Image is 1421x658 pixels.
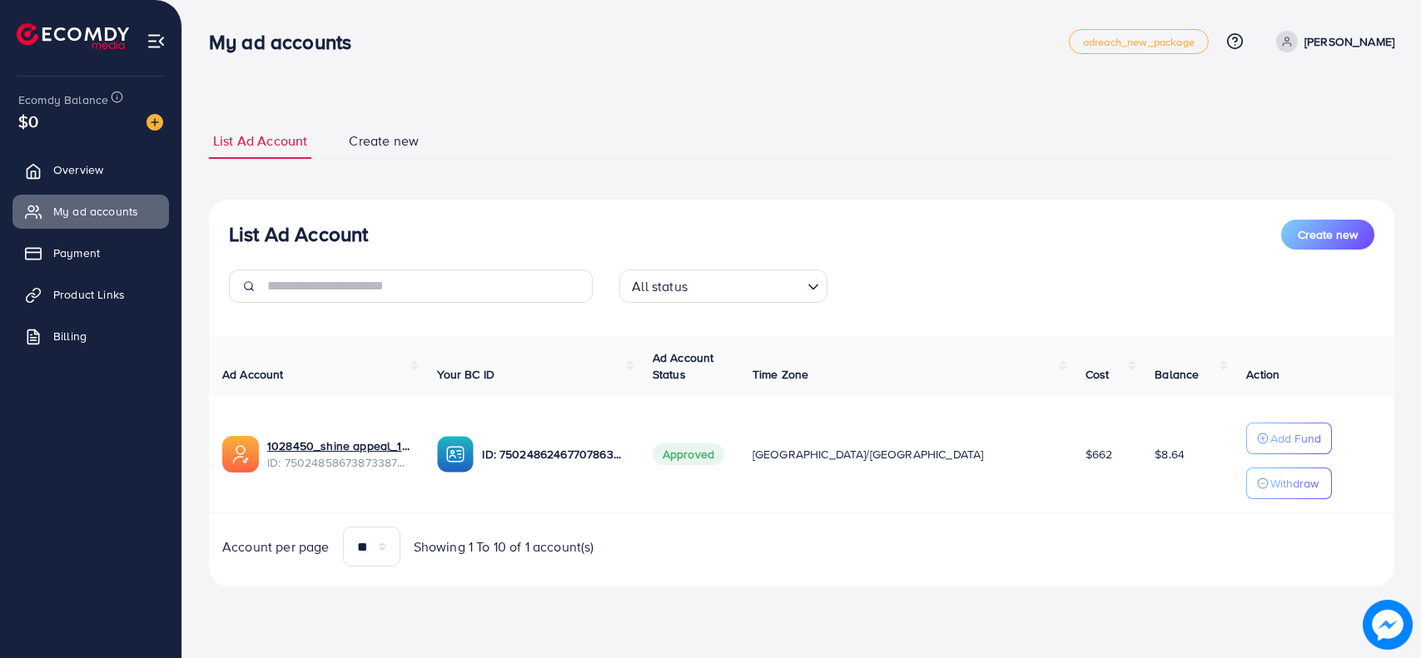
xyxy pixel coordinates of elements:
span: Ad Account [222,366,284,383]
a: Product Links [12,278,169,311]
img: image [147,114,163,131]
span: Time Zone [753,366,808,383]
span: Ad Account Status [653,349,714,383]
span: Showing 1 To 10 of 1 account(s) [414,537,594,557]
span: Create new [349,131,419,151]
span: Overview [53,161,103,178]
div: Search for option [619,270,827,303]
span: Your BC ID [437,366,494,383]
span: Ecomdy Balance [18,92,108,108]
img: ic-ba-acc.ded83a64.svg [437,436,474,472]
span: Billing [53,328,87,344]
button: Create new [1281,220,1374,250]
a: [PERSON_NAME] [1269,31,1394,52]
h3: List Ad Account [229,222,368,246]
span: ID: 7502485867387338759 [267,454,410,471]
button: Withdraw [1246,468,1332,499]
span: My ad accounts [53,203,138,220]
span: $8.64 [1155,446,1185,463]
span: Balance [1155,366,1199,383]
a: 1028450_shine appeal_1746808772166 [267,438,410,454]
p: Withdraw [1270,473,1319,493]
a: Overview [12,153,169,186]
span: [GEOGRAPHIC_DATA]/[GEOGRAPHIC_DATA] [753,446,984,463]
div: <span class='underline'>1028450_shine appeal_1746808772166</span></br>7502485867387338759 [267,438,410,472]
span: $662 [1086,446,1113,463]
span: All status [629,275,691,299]
span: Approved [653,443,724,465]
span: List Ad Account [213,131,307,151]
span: Create new [1298,226,1358,243]
h3: My ad accounts [209,30,365,54]
a: adreach_new_package [1069,29,1209,54]
p: [PERSON_NAME] [1304,32,1394,52]
img: image [1363,600,1413,650]
a: My ad accounts [12,195,169,228]
button: Add Fund [1246,423,1332,454]
a: Payment [12,236,169,270]
input: Search for option [693,271,801,299]
span: Payment [53,245,100,261]
span: $0 [18,109,38,133]
img: ic-ads-acc.e4c84228.svg [222,436,259,472]
span: Cost [1086,366,1110,383]
a: Billing [12,319,169,353]
span: adreach_new_package [1083,37,1195,47]
img: logo [17,23,129,49]
img: menu [147,32,166,51]
p: Add Fund [1270,428,1321,448]
span: Account per page [222,537,330,557]
span: Action [1246,366,1279,383]
span: Product Links [53,286,125,303]
p: ID: 7502486246770786320 [482,444,625,464]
